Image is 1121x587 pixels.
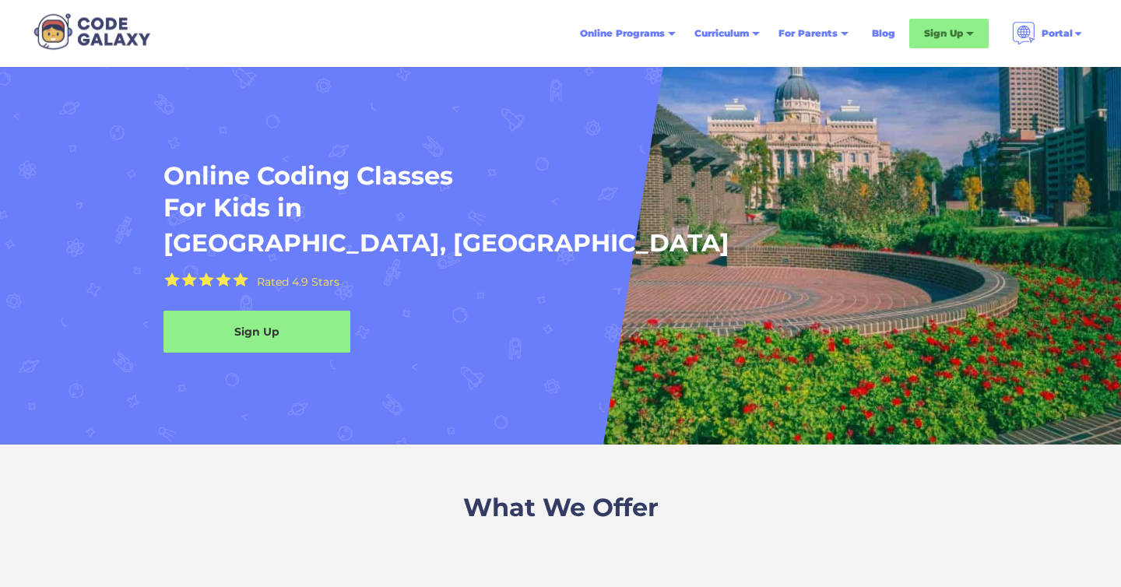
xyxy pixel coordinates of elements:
img: Yellow Star - the Code Galaxy [164,272,180,287]
a: Blog [863,19,905,47]
div: Portal [1042,26,1073,41]
div: Curriculum [694,26,749,41]
div: For Parents [778,26,838,41]
h1: Online Coding Classes For Kids in [163,160,836,224]
img: Yellow Star - the Code Galaxy [181,272,197,287]
div: Online Programs [580,26,665,41]
a: Sign Up [163,311,350,353]
div: Sign Up [163,324,350,339]
img: Yellow Star - the Code Galaxy [233,272,248,287]
div: Rated 4.9 Stars [257,276,339,287]
img: Yellow Star - the Code Galaxy [199,272,214,287]
div: Sign Up [924,26,963,41]
img: Yellow Star - the Code Galaxy [216,272,231,287]
h1: [GEOGRAPHIC_DATA], [GEOGRAPHIC_DATA] [163,227,729,259]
